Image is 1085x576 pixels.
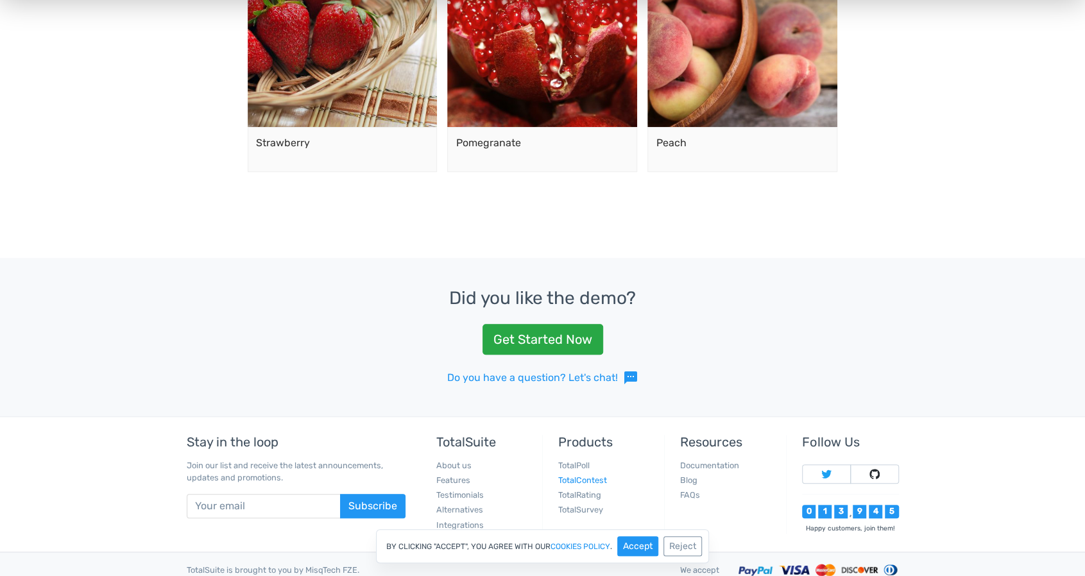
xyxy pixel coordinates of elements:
[656,250,829,265] span: Banana
[802,505,816,518] div: 0
[680,435,776,449] h5: Resources
[667,517,681,523] div: 3.13%
[436,435,533,449] h5: TotalSuite
[447,51,637,241] img: apple-1776744_1920-500x500.jpg
[885,505,898,518] div: 5
[558,490,601,500] a: TotalRating
[818,505,832,518] div: 1
[187,494,341,518] input: Your email
[187,459,406,484] p: Join our list and receive the latest announcements, updates and promotions.
[558,461,590,470] a: TotalPoll
[671,564,729,576] div: We accept
[248,26,838,41] p: Your favorite fruit?
[848,510,853,518] div: ,
[680,490,700,500] a: FAQs
[436,505,483,514] a: Alternatives
[684,272,703,278] div: 12.80%
[558,435,654,449] h5: Products
[500,272,517,278] div: 22.12%
[256,495,429,510] span: Strawberry
[869,505,882,518] div: 4
[834,505,848,518] div: 3
[456,495,629,510] span: Pomegranate
[656,495,829,510] span: Peach
[483,324,603,355] a: Get Started Now
[177,564,671,576] div: TotalSuite is brought to you by MisqTech FZE.
[248,51,438,241] img: fruit-3246127_1920-500x500.jpg
[248,296,438,486] img: strawberry-1180048_1920-500x500.jpg
[647,296,837,486] img: peach-3314679_1920-500x500.jpg
[802,523,898,533] div: Happy customers, join them!
[436,490,484,500] a: Testimonials
[376,529,709,563] div: By clicking "Accept", you agree with our .
[680,461,739,470] a: Documentation
[821,469,832,479] img: Follow TotalSuite on Twitter
[623,370,638,385] span: sms
[436,520,484,530] a: Integrations
[853,505,866,518] div: 9
[647,51,837,241] img: cereal-898073_1920-500x500.jpg
[187,435,406,449] h5: Stay in the loop
[477,517,493,523] div: 8.97%
[436,461,472,470] a: About us
[277,517,293,523] div: 9.09%
[551,543,610,550] a: cookies policy
[456,250,629,265] span: Apple
[802,435,898,449] h5: Follow Us
[256,250,429,265] span: Kiwi
[663,536,702,556] button: Reject
[436,475,470,485] a: Features
[558,505,603,514] a: TotalSurvey
[447,296,637,486] img: pomegranate-196800_1920-500x500.jpg
[31,289,1054,309] h3: Did you like the demo?
[340,494,406,518] button: Subscribe
[869,469,880,479] img: Follow TotalSuite on Github
[558,475,607,485] a: TotalContest
[617,536,658,556] button: Accept
[337,272,357,278] div: 43.89%
[447,370,638,385] a: Do you have a question? Let's chat!sms
[680,475,697,485] a: Blog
